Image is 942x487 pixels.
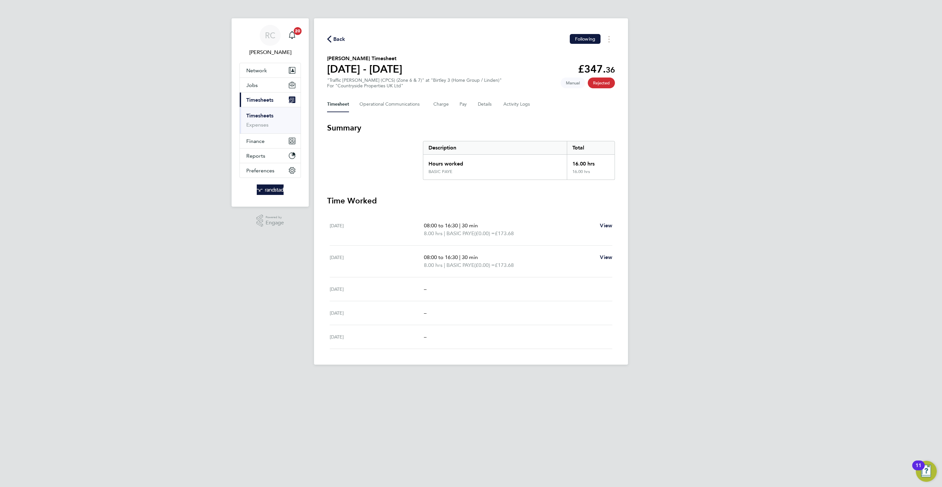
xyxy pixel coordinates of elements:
[327,96,349,112] button: Timesheet
[575,36,595,42] span: Following
[446,261,474,269] span: BASIC PAYE
[246,122,269,128] a: Expenses
[330,285,424,293] div: [DATE]
[462,254,478,260] span: 30 min
[424,222,458,229] span: 08:00 to 16:30
[246,138,265,144] span: Finance
[446,230,474,237] span: BASIC PAYE
[495,230,514,236] span: £173.68
[330,222,424,237] div: [DATE]
[600,222,612,229] span: View
[327,78,502,89] div: "Traffic [PERSON_NAME] (CPCS) (Zone 6 & 7)" at "Birtley 3 (Home Group / Linden)"
[424,334,427,340] span: –
[578,63,615,75] app-decimal: £347.
[327,35,345,43] button: Back
[257,184,284,195] img: randstad-logo-retina.png
[294,27,302,35] span: 20
[474,262,495,268] span: (£0.00) =
[459,254,461,260] span: |
[428,169,452,174] div: BASIC PAYE
[424,254,458,260] span: 08:00 to 16:30
[423,141,567,154] div: Description
[462,222,478,229] span: 30 min
[246,153,265,159] span: Reports
[330,309,424,317] div: [DATE]
[327,123,615,133] h3: Summary
[424,230,443,236] span: 8.00 hrs
[327,55,402,62] h2: [PERSON_NAME] Timesheet
[460,96,467,112] button: Pay
[433,96,449,112] button: Charge
[240,163,301,178] button: Preferences
[567,155,615,169] div: 16.00 hrs
[327,196,615,206] h3: Time Worked
[424,286,427,292] span: –
[495,262,514,268] span: £173.68
[239,48,301,56] span: Rebecca Cahill
[916,465,921,474] div: 11
[570,34,601,44] button: Following
[256,215,284,227] a: Powered byEngage
[246,67,267,74] span: Network
[474,230,495,236] span: (£0.00) =
[327,62,402,76] h1: [DATE] - [DATE]
[240,134,301,148] button: Finance
[240,148,301,163] button: Reports
[232,18,309,207] nav: Main navigation
[246,167,274,174] span: Preferences
[503,96,531,112] button: Activity Logs
[266,220,284,226] span: Engage
[286,25,299,46] a: 20
[603,34,615,44] button: Timesheets Menu
[600,253,612,261] a: View
[588,78,615,88] span: This timesheet has been rejected.
[606,65,615,75] span: 36
[240,78,301,92] button: Jobs
[330,253,424,269] div: [DATE]
[567,169,615,180] div: 16.00 hrs
[424,262,443,268] span: 8.00 hrs
[423,141,615,180] div: Summary
[916,461,937,482] button: Open Resource Center, 11 new notifications
[246,97,273,103] span: Timesheets
[359,96,423,112] button: Operational Communications
[246,113,273,119] a: Timesheets
[239,25,301,56] a: RC[PERSON_NAME]
[333,35,345,43] span: Back
[600,222,612,230] a: View
[240,107,301,133] div: Timesheets
[239,184,301,195] a: Go to home page
[327,123,615,349] section: Timesheet
[265,31,275,40] span: RC
[330,333,424,341] div: [DATE]
[459,222,461,229] span: |
[600,254,612,260] span: View
[444,262,445,268] span: |
[266,215,284,220] span: Powered by
[246,82,258,88] span: Jobs
[240,93,301,107] button: Timesheets
[423,155,567,169] div: Hours worked
[424,310,427,316] span: –
[567,141,615,154] div: Total
[327,83,502,89] div: For "Countryside Properties UK Ltd"
[240,63,301,78] button: Network
[561,78,585,88] span: This timesheet was manually created.
[478,96,493,112] button: Details
[444,230,445,236] span: |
